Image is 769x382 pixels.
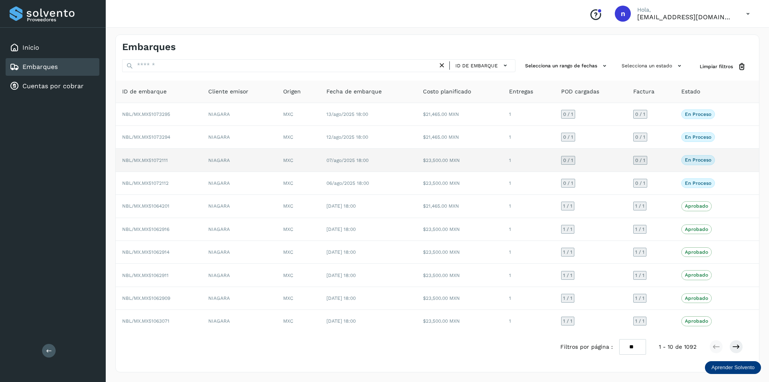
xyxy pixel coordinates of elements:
[202,241,277,264] td: NIAGARA
[685,249,708,255] p: Aprobado
[635,135,645,139] span: 0 / 1
[326,318,356,324] span: [DATE] 18:00
[635,158,645,163] span: 0 / 1
[635,112,645,117] span: 0 / 1
[122,273,169,278] span: NBL/MX.MX51062911
[417,287,503,310] td: $23,500.00 MXN
[202,287,277,310] td: NIAGARA
[503,264,555,287] td: 1
[563,135,573,139] span: 0 / 1
[277,103,320,126] td: MXC
[417,103,503,126] td: $21,465.00 MXN
[417,310,503,332] td: $23,500.00 MXN
[563,227,572,232] span: 1 / 1
[705,361,761,374] div: Aprender Solvento
[277,241,320,264] td: MXC
[417,126,503,149] td: $21,465.00 MXN
[326,134,368,140] span: 12/ago/2025 18:00
[563,181,573,186] span: 0 / 1
[202,103,277,126] td: NIAGARA
[27,17,96,22] p: Proveedores
[635,319,644,323] span: 1 / 1
[326,203,356,209] span: [DATE] 18:00
[277,126,320,149] td: MXC
[455,62,498,69] span: ID de embarque
[685,157,711,163] p: En proceso
[202,264,277,287] td: NIAGARA
[417,172,503,195] td: $23,500.00 MXN
[417,218,503,241] td: $23,500.00 MXN
[283,87,301,96] span: Origen
[618,59,687,73] button: Selecciona un estado
[563,273,572,278] span: 1 / 1
[122,180,169,186] span: NBL/MX.MX51072112
[22,63,58,71] a: Embarques
[503,195,555,218] td: 1
[659,343,697,351] span: 1 - 10 de 1092
[503,149,555,172] td: 1
[202,172,277,195] td: NIAGARA
[633,87,654,96] span: Factura
[685,180,711,186] p: En proceso
[560,343,613,351] span: Filtros por página :
[635,227,644,232] span: 1 / 1
[326,158,368,163] span: 07/ago/2025 18:00
[563,296,572,301] span: 1 / 1
[635,181,645,186] span: 0 / 1
[277,172,320,195] td: MXC
[208,87,248,96] span: Cliente emisor
[122,111,170,117] span: NBL/MX.MX51073295
[122,203,169,209] span: NBL/MX.MX51064201
[6,77,99,95] div: Cuentas por cobrar
[503,126,555,149] td: 1
[561,87,599,96] span: POD cargadas
[685,272,708,278] p: Aprobado
[503,241,555,264] td: 1
[6,58,99,76] div: Embarques
[711,364,755,371] p: Aprender Solvento
[326,180,369,186] span: 06/ago/2025 18:00
[563,204,572,208] span: 1 / 1
[685,134,711,140] p: En proceso
[202,149,277,172] td: NIAGARA
[122,87,167,96] span: ID de embarque
[277,310,320,332] td: MXC
[503,103,555,126] td: 1
[681,87,700,96] span: Estado
[417,241,503,264] td: $23,500.00 MXN
[202,195,277,218] td: NIAGARA
[326,111,368,117] span: 13/ago/2025 18:00
[503,172,555,195] td: 1
[277,218,320,241] td: MXC
[563,158,573,163] span: 0 / 1
[635,273,644,278] span: 1 / 1
[637,6,733,13] p: Hola,
[277,287,320,310] td: MXC
[685,111,711,117] p: En proceso
[685,226,708,232] p: Aprobado
[122,134,170,140] span: NBL/MX.MX51073294
[693,59,753,74] button: Limpiar filtros
[122,226,169,232] span: NBL/MX.MX51062916
[326,249,356,255] span: [DATE] 18:00
[277,195,320,218] td: MXC
[326,273,356,278] span: [DATE] 18:00
[277,149,320,172] td: MXC
[453,60,512,71] button: ID de embarque
[503,218,555,241] td: 1
[503,287,555,310] td: 1
[122,249,169,255] span: NBL/MX.MX51062914
[122,318,169,324] span: NBL/MX.MX51063071
[202,218,277,241] td: NIAGARA
[509,87,533,96] span: Entregas
[417,195,503,218] td: $21,465.00 MXN
[522,59,612,73] button: Selecciona un rango de fechas
[685,203,708,209] p: Aprobado
[22,44,39,51] a: Inicio
[700,63,733,70] span: Limpiar filtros
[635,296,644,301] span: 1 / 1
[326,226,356,232] span: [DATE] 18:00
[637,13,733,21] p: nchavez@aeo.mx
[6,39,99,57] div: Inicio
[635,204,644,208] span: 1 / 1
